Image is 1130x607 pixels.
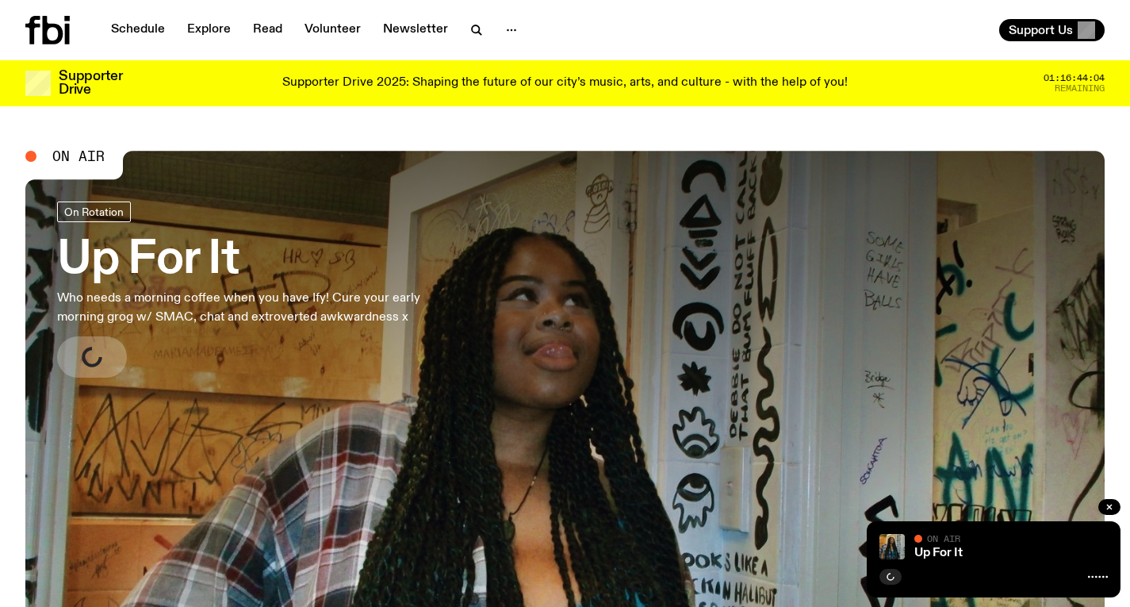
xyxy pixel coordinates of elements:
a: Explore [178,19,240,41]
a: Schedule [102,19,174,41]
span: 01:16:44:04 [1044,74,1105,83]
a: Volunteer [295,19,370,41]
h3: Up For It [57,238,463,282]
a: On Rotation [57,202,131,222]
a: Up For ItWho needs a morning coffee when you have Ify! Cure your early morning grog w/ SMAC, chat... [57,202,463,378]
span: Remaining [1055,84,1105,93]
a: Up For It [914,547,963,559]
p: Who needs a morning coffee when you have Ify! Cure your early morning grog w/ SMAC, chat and extr... [57,289,463,327]
a: Read [243,19,292,41]
span: Support Us [1009,23,1073,37]
p: Supporter Drive 2025: Shaping the future of our city’s music, arts, and culture - with the help o... [282,76,848,90]
img: Ify - a Brown Skin girl with black braided twists, looking up to the side with her tongue stickin... [879,534,905,559]
h3: Supporter Drive [59,70,122,97]
button: Support Us [999,19,1105,41]
span: On Air [927,533,960,544]
span: On Air [52,149,105,163]
a: Newsletter [373,19,458,41]
span: On Rotation [64,206,124,217]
